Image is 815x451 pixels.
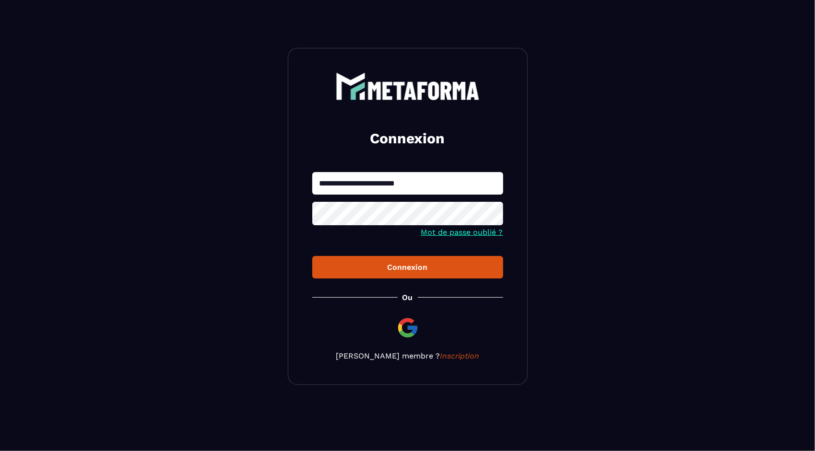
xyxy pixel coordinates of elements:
div: Connexion [320,263,496,272]
a: logo [312,72,503,100]
a: Inscription [440,351,479,360]
h2: Connexion [324,129,492,148]
a: Mot de passe oublié ? [421,228,503,237]
button: Connexion [312,256,503,278]
img: logo [336,72,480,100]
p: [PERSON_NAME] membre ? [312,351,503,360]
p: Ou [402,293,413,302]
img: google [396,316,419,339]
